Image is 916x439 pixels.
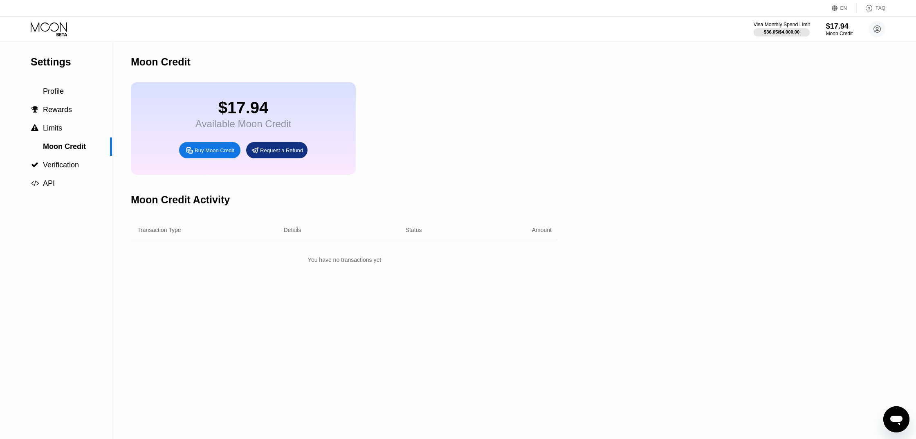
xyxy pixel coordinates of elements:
[826,22,853,36] div: $17.94Moon Credit
[195,118,291,130] div: Available Moon Credit
[832,4,857,12] div: EN
[857,4,885,12] div: FAQ
[31,124,38,132] span: 
[31,161,39,169] div: 
[31,180,39,187] span: 
[43,142,86,151] span: Moon Credit
[826,22,853,31] div: $17.94
[31,106,38,113] span: 
[754,22,809,36] div: Visa Monthly Spend Limit$36.05/$4,000.00
[137,227,181,233] div: Transaction Type
[131,194,230,206] div: Moon Credit Activity
[284,227,301,233] div: Details
[179,142,240,158] div: Buy Moon Credit
[840,5,847,11] div: EN
[31,106,39,113] div: 
[764,29,799,34] div: $36.05 / $4,000.00
[131,56,191,68] div: Moon Credit
[31,161,38,169] span: 
[260,147,303,154] div: Request a Refund
[883,406,909,432] iframe: Button to launch messaging window
[754,22,810,27] div: Visa Monthly Spend Limit
[406,227,422,233] div: Status
[43,161,79,169] span: Verification
[131,252,558,267] div: You have no transactions yet
[43,87,64,95] span: Profile
[31,124,39,132] div: 
[43,106,72,114] span: Rewards
[43,124,62,132] span: Limits
[532,227,552,233] div: Amount
[43,179,55,187] span: API
[826,31,853,36] div: Moon Credit
[195,147,234,154] div: Buy Moon Credit
[31,56,112,68] div: Settings
[195,99,291,117] div: $17.94
[246,142,308,158] div: Request a Refund
[876,5,885,11] div: FAQ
